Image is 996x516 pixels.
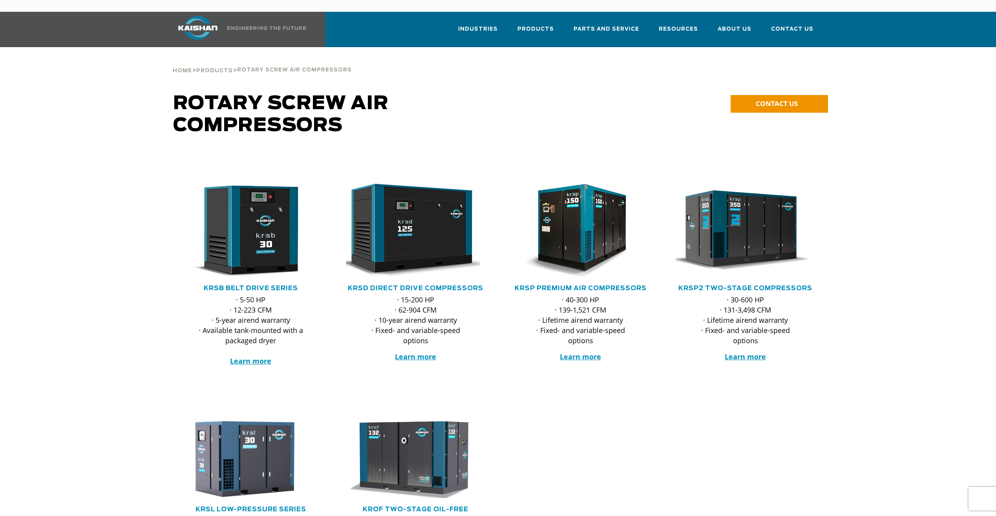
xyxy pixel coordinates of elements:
a: Resources [659,19,698,46]
a: KROF TWO-STAGE OIL-FREE [363,506,468,512]
img: kaishan logo [168,16,227,40]
span: Rotary Screw Air Compressors [237,68,352,73]
div: krsp150 [511,184,651,278]
a: KRSL Low-Pressure Series [196,506,306,512]
div: krsd125 [346,184,486,278]
span: Contact Us [771,25,813,34]
a: Learn more [725,352,766,361]
span: About Us [718,25,751,34]
a: Kaishan USA [168,12,307,47]
div: krsl30 [181,419,321,499]
p: · 40-300 HP · 139-1,521 CFM · Lifetime airend warranty · Fixed- and variable-speed options [526,295,635,346]
p: · 15-200 HP · 62-904 CFM · 10-year airend warranty · Fixed- and variable-speed options [362,295,470,346]
div: krof132 [346,419,486,499]
div: krsb30 [181,184,321,278]
span: CONTACT US [756,99,798,108]
img: krsb30 [175,184,315,278]
a: Contact Us [771,19,813,46]
img: krsp350 [670,184,810,278]
span: Products [196,68,233,73]
a: Learn more [560,352,601,361]
a: KRSB Belt Drive Series [204,285,298,291]
p: · 5-50 HP · 12-223 CFM · 5-year airend warranty · Available tank-mounted with a packaged dryer [197,295,305,366]
span: Products [517,25,554,34]
img: krof132 [340,419,480,499]
a: Industries [458,19,498,46]
span: Rotary Screw Air Compressors [173,94,389,135]
a: Home [173,67,192,74]
a: Products [196,67,233,74]
span: Resources [659,25,698,34]
a: About Us [718,19,751,46]
a: Products [517,19,554,46]
span: Home [173,68,192,73]
a: KRSD Direct Drive Compressors [348,285,483,291]
a: KRSP Premium Air Compressors [515,285,647,291]
a: Learn more [230,356,271,366]
span: Industries [458,25,498,34]
a: KRSP2 Two-Stage Compressors [678,285,812,291]
a: Parts and Service [574,19,639,46]
a: CONTACT US [731,95,828,113]
img: krsd125 [340,184,480,278]
a: Learn more [395,352,436,361]
span: Parts and Service [574,25,639,34]
img: krsp150 [505,184,645,278]
div: krsp350 [676,184,815,278]
img: krsl30 [175,419,315,499]
div: > > [173,47,352,77]
img: Engineering the future [227,26,306,30]
p: · 30-600 HP · 131-3,498 CFM · Lifetime airend warranty · Fixed- and variable-speed options [691,295,800,346]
